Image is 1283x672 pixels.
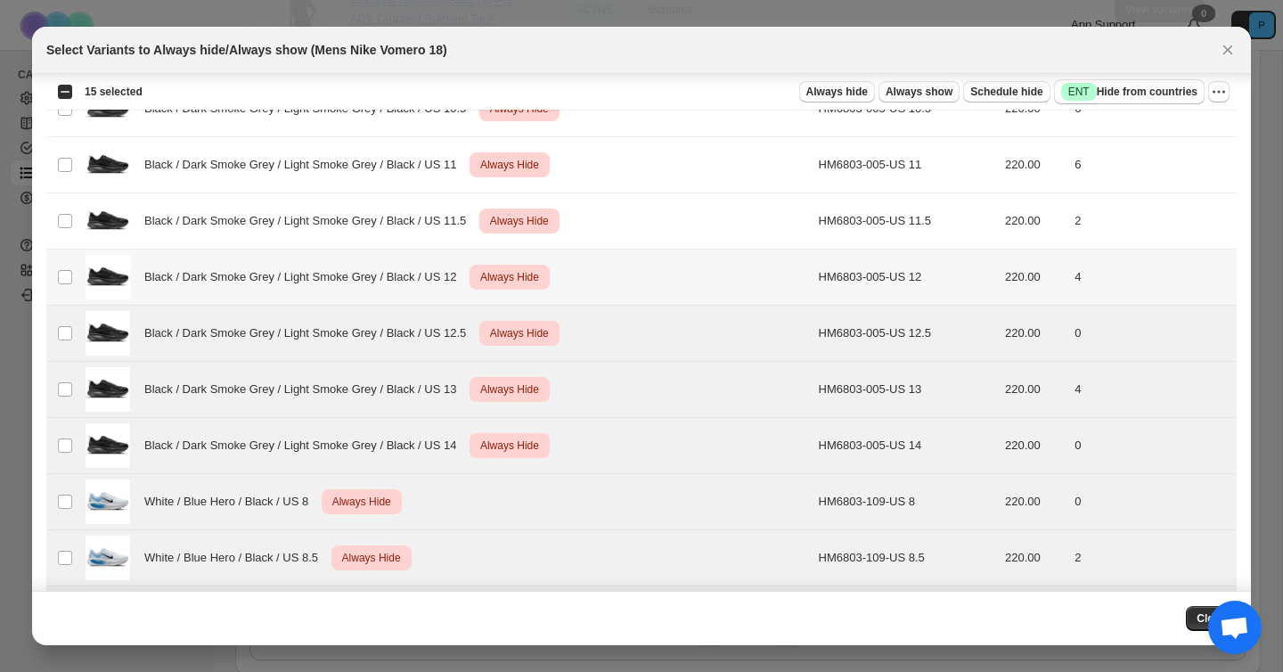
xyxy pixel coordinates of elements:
[477,266,543,288] span: Always Hide
[86,536,130,580] img: Mens-Nike-Vomero-18-White_BlueHero_Black-HM6803-109.jpg
[85,85,143,99] span: 15 selected
[1068,85,1090,99] span: ENT
[1000,193,1069,250] td: 220.00
[1054,79,1205,104] button: SuccessENTHide from countries
[813,474,1000,530] td: HM6803-109-US 8
[1208,81,1230,102] button: More actions
[1000,306,1069,362] td: 220.00
[813,193,1000,250] td: HM6803-005-US 11.5
[1069,586,1237,643] td: 4
[86,143,130,187] img: Mens-Nike-Vomero-18-Black_DarkSmokeGrey_LightSmokeGrey_Black-HM6803-005-1.jpg
[1000,250,1069,306] td: 220.00
[144,156,466,174] span: Black / Dark Smoke Grey / Light Smoke Grey / Black / US 11
[144,268,466,286] span: Black / Dark Smoke Grey / Light Smoke Grey / Black / US 12
[144,549,328,567] span: White / Blue Hero / Black / US 8.5
[1000,530,1069,586] td: 220.00
[1069,137,1237,193] td: 6
[1069,530,1237,586] td: 2
[813,250,1000,306] td: HM6803-005-US 12
[477,379,543,400] span: Always Hide
[799,81,875,102] button: Always hide
[1208,601,1262,654] div: Open chat
[477,154,543,176] span: Always Hide
[46,41,447,59] h2: Select Variants to Always hide/Always show (Mens Nike Vomero 18)
[86,199,130,243] img: Mens-Nike-Vomero-18-Black_DarkSmokeGrey_LightSmokeGrey_Black-HM6803-005-1.jpg
[1069,418,1237,474] td: 0
[813,418,1000,474] td: HM6803-005-US 14
[486,323,552,344] span: Always Hide
[1186,606,1237,631] button: Close
[1069,250,1237,306] td: 4
[144,437,466,455] span: Black / Dark Smoke Grey / Light Smoke Grey / Black / US 14
[86,255,130,299] img: Mens-Nike-Vomero-18-Black_DarkSmokeGrey_LightSmokeGrey_Black-HM6803-005-1.jpg
[1197,611,1226,626] span: Close
[144,493,318,511] span: White / Blue Hero / Black / US 8
[86,311,130,356] img: Mens-Nike-Vomero-18-Black_DarkSmokeGrey_LightSmokeGrey_Black-HM6803-005-1.jpg
[1215,37,1240,62] button: Close
[813,306,1000,362] td: HM6803-005-US 12.5
[477,435,543,456] span: Always Hide
[1069,474,1237,530] td: 0
[144,324,476,342] span: Black / Dark Smoke Grey / Light Smoke Grey / Black / US 12.5
[963,81,1050,102] button: Schedule hide
[86,423,130,468] img: Mens-Nike-Vomero-18-Black_DarkSmokeGrey_LightSmokeGrey_Black-HM6803-005-1.jpg
[1000,586,1069,643] td: 220.00
[806,85,868,99] span: Always hide
[1069,362,1237,418] td: 4
[813,586,1000,643] td: HM6803-109-US 9
[144,212,476,230] span: Black / Dark Smoke Grey / Light Smoke Grey / Black / US 11.5
[86,479,130,524] img: Mens-Nike-Vomero-18-White_BlueHero_Black-HM6803-109.jpg
[1069,193,1237,250] td: 2
[813,530,1000,586] td: HM6803-109-US 8.5
[886,85,952,99] span: Always show
[813,137,1000,193] td: HM6803-005-US 11
[970,85,1042,99] span: Schedule hide
[1000,474,1069,530] td: 220.00
[144,381,466,398] span: Black / Dark Smoke Grey / Light Smoke Grey / Black / US 13
[486,210,552,232] span: Always Hide
[813,362,1000,418] td: HM6803-005-US 13
[1069,306,1237,362] td: 0
[878,81,960,102] button: Always show
[339,547,405,569] span: Always Hide
[1000,362,1069,418] td: 220.00
[1000,137,1069,193] td: 220.00
[86,367,130,412] img: Mens-Nike-Vomero-18-Black_DarkSmokeGrey_LightSmokeGrey_Black-HM6803-005-1.jpg
[1061,83,1197,101] span: Hide from countries
[329,491,395,512] span: Always Hide
[1000,418,1069,474] td: 220.00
